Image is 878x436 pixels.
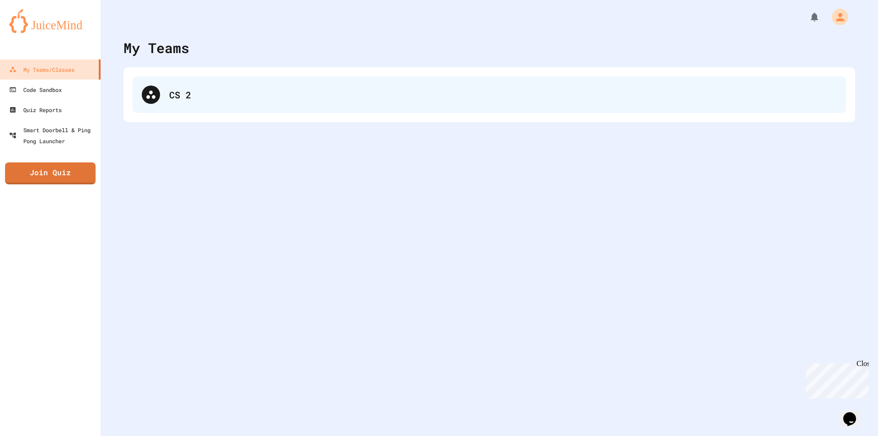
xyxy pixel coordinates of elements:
iframe: chat widget [802,360,869,398]
div: CS 2 [133,76,846,113]
div: My Account [822,6,851,27]
iframe: chat widget [840,399,869,427]
div: My Teams/Classes [9,64,75,75]
div: Chat with us now!Close [4,4,63,58]
a: Join Quiz [5,162,96,184]
div: My Notifications [792,9,822,25]
div: Smart Doorbell & Ping Pong Launcher [9,124,97,146]
img: logo-orange.svg [9,9,91,33]
div: Code Sandbox [9,84,62,95]
div: My Teams [123,38,189,58]
div: Quiz Reports [9,104,62,115]
div: CS 2 [169,88,837,102]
